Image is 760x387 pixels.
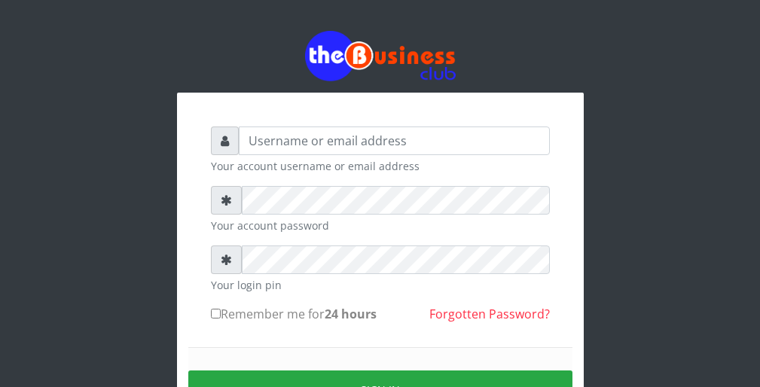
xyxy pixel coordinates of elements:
[211,277,550,293] small: Your login pin
[325,306,377,322] b: 24 hours
[211,218,550,233] small: Your account password
[211,309,221,318] input: Remember me for24 hours
[429,306,550,322] a: Forgotten Password?
[211,305,377,323] label: Remember me for
[211,158,550,174] small: Your account username or email address
[239,126,550,155] input: Username or email address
